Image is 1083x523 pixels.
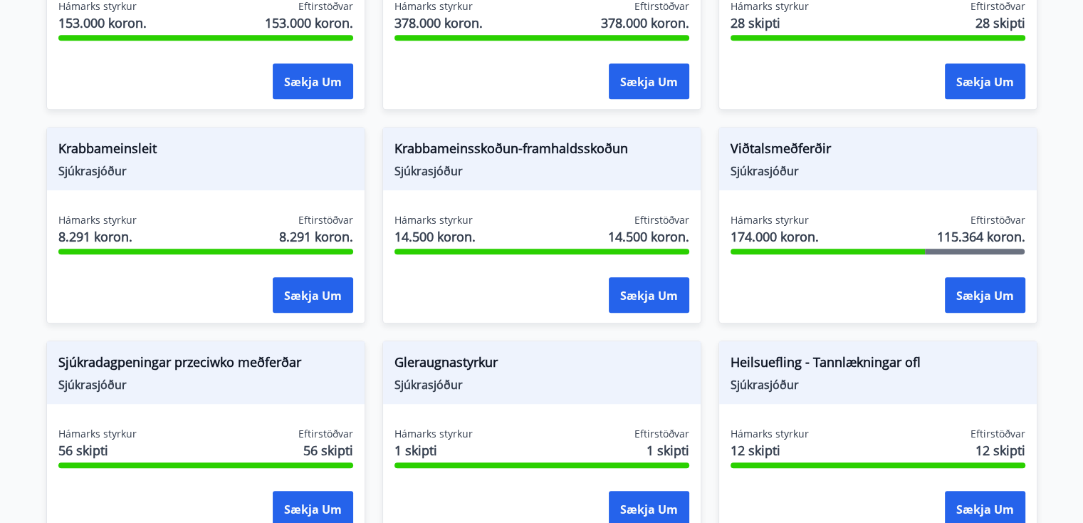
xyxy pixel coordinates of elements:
[265,14,353,31] font: 153.000 koron.
[956,288,1014,304] font: Sækja um
[620,502,678,517] font: Sækja um
[937,228,1025,245] font: 115.364 koron.
[394,228,476,245] font: 14.500 koron.
[394,377,463,393] font: Sjúkrasjóður
[394,353,498,371] font: Gleraugnastyrkur
[634,213,689,227] font: Eftirstöðvar
[273,63,353,99] button: Sækja um
[298,213,353,227] font: Eftirstöðvar
[58,228,132,245] font: 8.291 koron.
[956,74,1014,90] font: Sækja um
[58,140,157,157] font: Krabbameinsleit
[970,427,1025,440] font: Eftirstöðvar
[731,163,799,179] font: Sjúkrasjóður
[731,213,809,227] font: Hámarks styrkur
[945,63,1025,99] button: Sækja um
[58,442,108,459] font: 56 skipti
[58,163,127,179] font: Sjúkrasjóður
[975,442,1025,459] font: 12 skipti
[731,353,921,371] font: Heilsuefling - Tannlækningar ofl
[634,427,689,440] font: Eftirstöðvar
[609,63,689,99] button: Sækja um
[394,442,437,459] font: 1 skipti
[731,377,799,393] font: Sjúkrasjóður
[58,427,137,440] font: Hámarks styrkur
[394,213,473,227] font: Hámarks styrkur
[279,228,353,245] font: 8.291 koron.
[284,288,342,304] font: Sækja um
[970,213,1025,227] font: Eftirstöðvar
[273,277,353,313] button: Sækja um
[731,14,780,31] font: 28 skipti
[303,442,353,459] font: 56 skipti
[601,14,689,31] font: 378.000 koron.
[956,502,1014,517] font: Sækja um
[394,427,473,440] font: Hámarks styrkur
[58,377,127,393] font: Sjúkrasjóður
[647,442,689,459] font: 1 skipti
[394,140,628,157] font: Krabbameinsskoðun-framhaldsskoðun
[731,140,831,157] font: Viðtalsmeðferðir
[620,74,678,90] font: Sækja um
[975,14,1025,31] font: 28 skipti
[58,14,147,31] font: 153.000 koron.
[58,353,301,371] font: Sjúkradagpeningar przeciwko meðferðar
[298,427,353,440] font: Eftirstöðvar
[58,213,137,227] font: Hámarks styrkur
[731,442,780,459] font: 12 skipti
[608,228,689,245] font: 14.500 koron.
[731,427,809,440] font: Hámarks styrkur
[731,228,819,245] font: 174.000 koron.
[945,277,1025,313] button: Sækja um
[609,277,689,313] button: Sækja um
[284,74,342,90] font: Sækja um
[394,163,463,179] font: Sjúkrasjóður
[394,14,483,31] font: 378.000 koron.
[620,288,678,304] font: Sækja um
[284,502,342,517] font: Sækja um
